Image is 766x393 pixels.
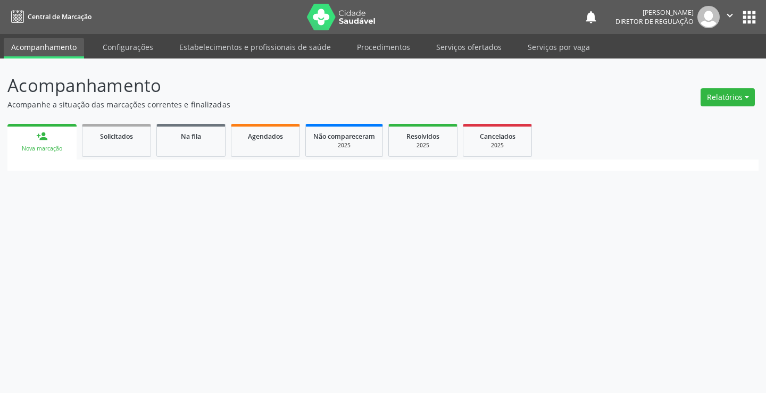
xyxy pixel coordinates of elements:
div: person_add [36,130,48,142]
p: Acompanhe a situação das marcações correntes e finalizadas [7,99,533,110]
span: Diretor de regulação [615,17,694,26]
span: Central de Marcação [28,12,91,21]
span: Resolvidos [406,132,439,141]
a: Serviços por vaga [520,38,597,56]
span: Cancelados [480,132,515,141]
a: Serviços ofertados [429,38,509,56]
button: apps [740,8,759,27]
i:  [724,10,736,21]
a: Estabelecimentos e profissionais de saúde [172,38,338,56]
button:  [720,6,740,28]
button: Relatórios [701,88,755,106]
div: 2025 [313,141,375,149]
div: 2025 [471,141,524,149]
img: img [697,6,720,28]
div: Nova marcação [15,145,69,153]
a: Configurações [95,38,161,56]
span: Solicitados [100,132,133,141]
div: [PERSON_NAME] [615,8,694,17]
span: Agendados [248,132,283,141]
a: Central de Marcação [7,8,91,26]
a: Acompanhamento [4,38,84,58]
p: Acompanhamento [7,72,533,99]
span: Não compareceram [313,132,375,141]
a: Procedimentos [349,38,418,56]
span: Na fila [181,132,201,141]
div: 2025 [396,141,449,149]
button: notifications [584,10,598,24]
